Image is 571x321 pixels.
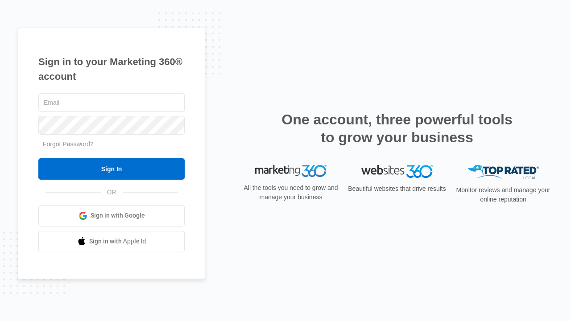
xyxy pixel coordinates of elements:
[453,185,553,204] p: Monitor reviews and manage your online reputation
[361,165,433,178] img: Websites 360
[89,237,146,246] span: Sign in with Apple Id
[91,211,145,220] span: Sign in with Google
[38,158,185,180] input: Sign In
[38,231,185,252] a: Sign in with Apple Id
[43,140,94,148] a: Forgot Password?
[468,165,539,180] img: Top Rated Local
[101,188,123,197] span: OR
[241,183,341,202] p: All the tools you need to grow and manage your business
[279,111,515,146] h2: One account, three powerful tools to grow your business
[38,205,185,226] a: Sign in with Google
[38,93,185,112] input: Email
[347,184,447,193] p: Beautiful websites that drive results
[38,54,185,84] h1: Sign in to your Marketing 360® account
[255,165,327,177] img: Marketing 360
